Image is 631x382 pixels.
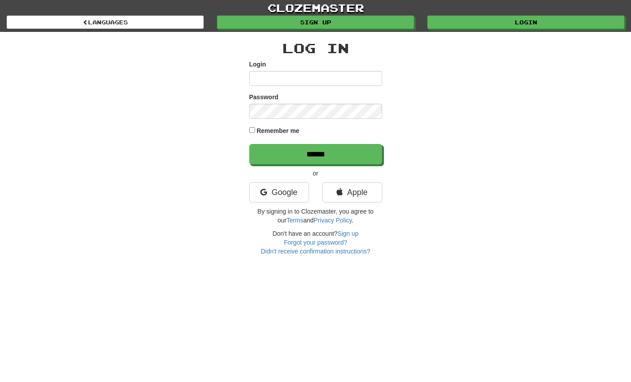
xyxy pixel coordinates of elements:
[256,126,299,135] label: Remember me
[249,169,382,178] p: or
[261,248,370,255] a: Didn't receive confirmation instructions?
[7,16,204,29] a: Languages
[314,217,352,224] a: Privacy Policy
[249,229,382,256] div: Don't have an account?
[249,41,382,55] h2: Log In
[249,60,266,69] label: Login
[249,93,279,101] label: Password
[322,182,382,203] a: Apple
[249,182,309,203] a: Google
[217,16,414,29] a: Sign up
[249,207,382,225] p: By signing in to Clozemaster, you agree to our and .
[286,217,303,224] a: Terms
[337,230,358,237] a: Sign up
[427,16,624,29] a: Login
[284,239,347,246] a: Forgot your password?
